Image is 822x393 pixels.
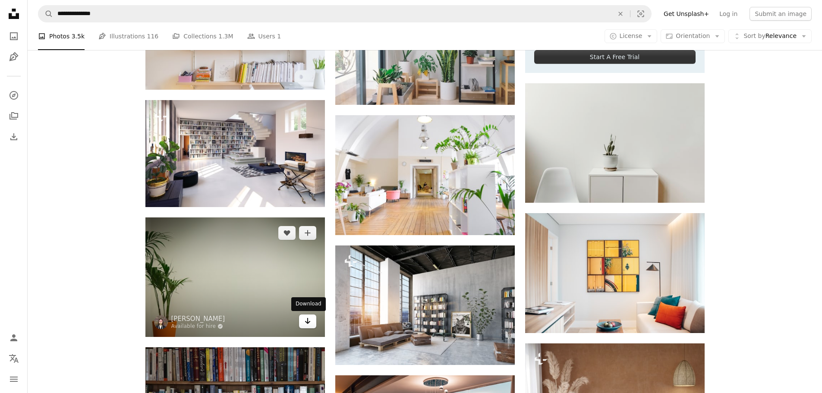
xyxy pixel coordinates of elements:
span: License [620,32,642,39]
div: Download [291,297,326,311]
button: Submit an image [750,7,812,21]
button: Menu [5,371,22,388]
button: Add to Collection [299,226,316,240]
a: Illustrations 116 [98,22,158,50]
img: Go to Mitchell Luo's profile [154,315,168,329]
img: modern living interior. 3d rendering concept design [145,100,325,207]
a: white living room [335,171,515,179]
a: Get Unsplash+ [658,7,714,21]
a: Home — Unsplash [5,5,22,24]
span: Relevance [743,32,797,41]
button: Visual search [630,6,651,22]
a: Users 1 [247,22,281,50]
a: white sofa with throw pillows [525,269,705,277]
a: modern living interior. 3d rendering concept design [145,149,325,157]
a: Available for hire [171,323,225,330]
a: Collections [5,107,22,125]
button: Search Unsplash [38,6,53,22]
a: [PERSON_NAME] [171,314,225,323]
a: Illustrations [5,48,22,66]
span: Orientation [676,32,710,39]
a: green plant on white cabinet [525,139,705,147]
a: Download [299,314,316,328]
span: 1.3M [218,31,233,41]
button: Orientation [661,29,725,43]
button: License [605,29,658,43]
button: Clear [611,6,630,22]
img: green palm plant [145,217,325,337]
img: modern loft lving room. 3d rendering design concept [335,245,515,365]
a: Log in / Sign up [5,329,22,346]
a: Explore [5,87,22,104]
a: Log in [714,7,743,21]
a: green palm plant [145,273,325,281]
img: white living room [335,115,515,235]
button: Like [278,226,296,240]
img: green plant on white cabinet [525,83,705,203]
a: Collections 1.3M [172,22,233,50]
span: Sort by [743,32,765,39]
button: Language [5,350,22,367]
a: Download History [5,128,22,145]
span: 116 [147,31,159,41]
button: Sort byRelevance [728,29,812,43]
form: Find visuals sitewide [38,5,652,22]
span: 1 [277,31,281,41]
a: modern loft lving room. 3d rendering design concept [335,301,515,309]
div: Start A Free Trial [534,50,696,64]
a: Photos [5,28,22,45]
img: white sofa with throw pillows [525,213,705,333]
